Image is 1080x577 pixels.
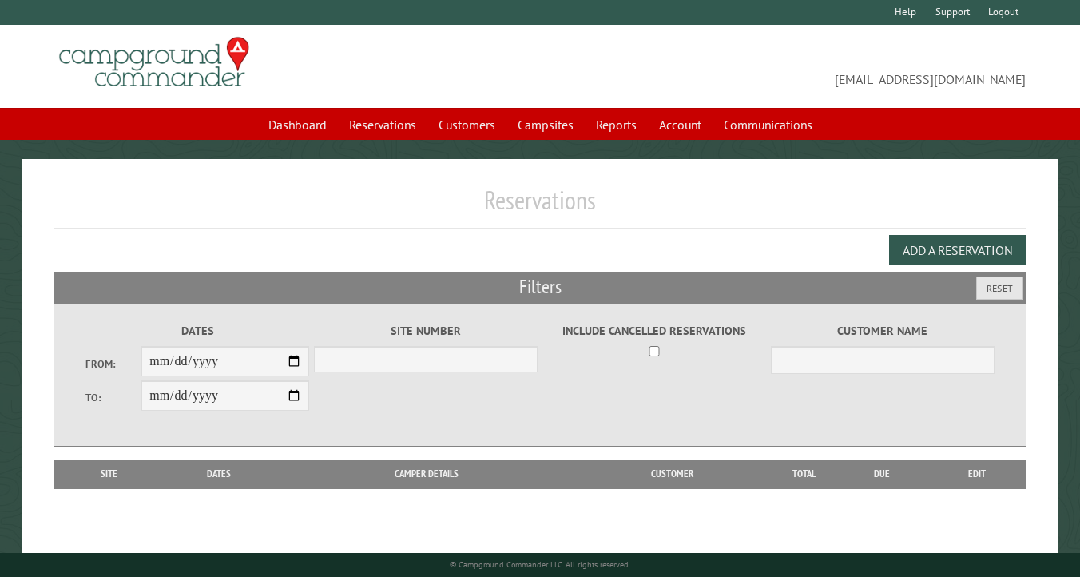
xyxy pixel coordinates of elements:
[54,31,254,94] img: Campground Commander
[649,109,711,140] a: Account
[281,460,571,488] th: Camper Details
[772,460,836,488] th: Total
[314,322,538,340] label: Site Number
[85,356,141,372] label: From:
[540,44,1026,89] span: [EMAIL_ADDRESS][DOMAIN_NAME]
[54,185,1026,229] h1: Reservations
[889,235,1026,265] button: Add a Reservation
[157,460,281,488] th: Dates
[85,322,309,340] label: Dates
[508,109,583,140] a: Campsites
[62,460,157,488] th: Site
[450,559,630,570] small: © Campground Commander LLC. All rights reserved.
[586,109,646,140] a: Reports
[259,109,336,140] a: Dashboard
[836,460,928,488] th: Due
[927,460,1026,488] th: Edit
[54,272,1026,302] h2: Filters
[429,109,505,140] a: Customers
[542,322,766,340] label: Include Cancelled Reservations
[771,322,995,340] label: Customer Name
[85,390,141,405] label: To:
[976,277,1023,300] button: Reset
[339,109,426,140] a: Reservations
[714,109,822,140] a: Communications
[572,460,772,488] th: Customer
